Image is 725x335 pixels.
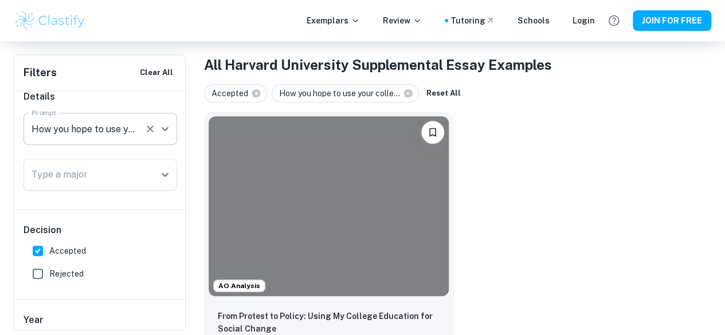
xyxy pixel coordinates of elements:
img: Clastify logo [14,9,87,32]
a: Tutoring [450,14,495,27]
button: Open [157,121,173,137]
p: Review [383,14,422,27]
span: Rejected [49,267,84,280]
a: Schools [518,14,550,27]
button: Open [157,167,173,183]
span: Accepted [49,245,86,257]
span: AO Analysis [214,281,265,291]
h6: Filters [23,65,57,81]
span: Accepted [211,87,253,100]
label: Prompt [32,108,57,117]
h6: Year [23,313,177,327]
h1: All Harvard University Supplemental Essay Examples [204,54,711,75]
p: Exemplars [307,14,360,27]
button: Reset All [424,85,464,102]
button: Please log in to bookmark exemplars [421,121,444,144]
button: Clear All [137,64,176,81]
p: From Protest to Policy: Using My College Education for Social Change [218,310,440,335]
span: How you hope to use your colle... [279,87,405,100]
div: Accepted [204,84,267,103]
button: Clear [142,121,158,137]
a: Login [573,14,595,27]
button: JOIN FOR FREE [633,10,711,31]
h6: Details [23,90,177,104]
h6: Decision [23,223,177,237]
div: How you hope to use your colle... [272,84,419,103]
button: Help and Feedback [604,11,624,30]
